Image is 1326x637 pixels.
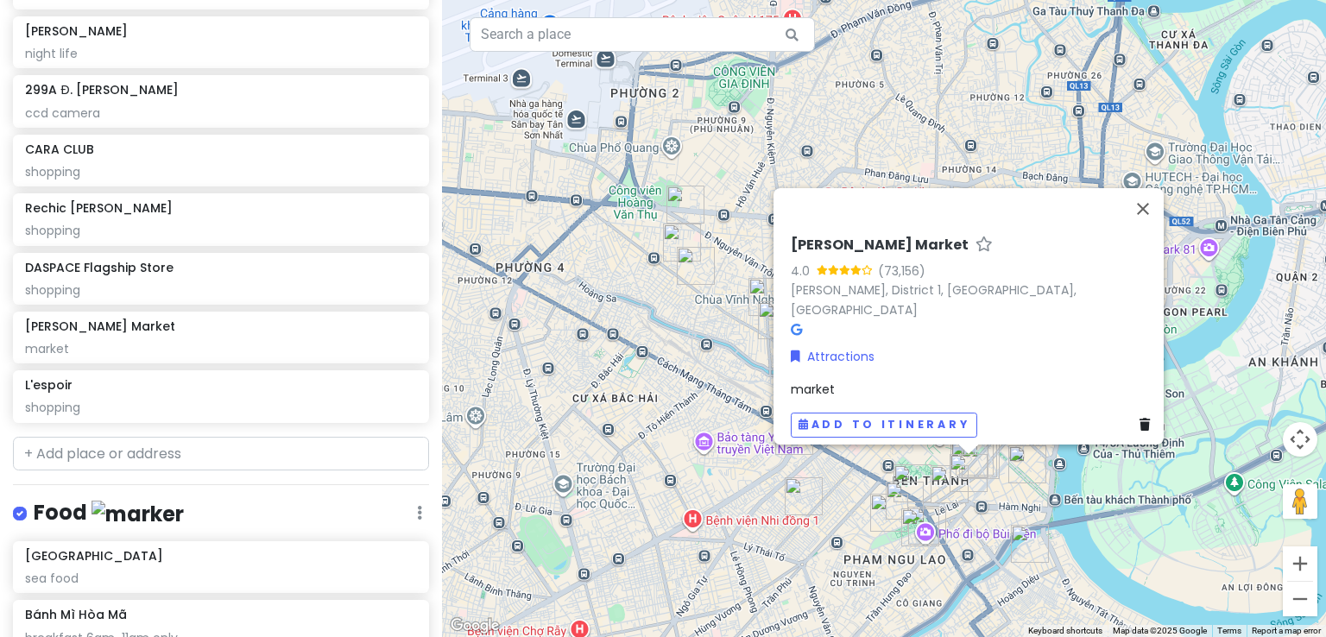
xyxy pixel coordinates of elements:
button: Close [1122,188,1164,230]
div: Little HaNoi Egg Coffee [870,494,908,532]
div: Bò Né Thanh Tuyền [1011,525,1049,563]
div: 4.0 [791,262,817,281]
div: Bánh Mì Hòa Mã [785,477,823,515]
div: market [25,341,416,356]
h6: 299A Đ. [PERSON_NAME] [25,82,178,98]
div: Bánh Canh Ghẹ Hẻm Mát [886,482,924,520]
div: sea food [25,571,416,586]
div: Xôi Gà Number One (Chính Gốc) [962,441,1000,479]
div: Bánh Mì Huynh Hoa [893,464,931,502]
div: shopping [25,282,416,298]
a: Terms (opens in new tab) [1217,626,1241,635]
div: L'espoir [663,224,701,262]
div: CARA CLUB [748,278,786,316]
button: Map camera controls [1283,422,1317,457]
button: Add to itinerary [791,413,977,438]
div: Oasis Cafe [677,247,715,285]
div: Phở Việt Nam [931,465,969,503]
h6: CARA CLUB [25,142,94,157]
div: Bui Vien Walking Street [908,507,946,545]
button: Keyboard shortcuts [1028,625,1102,637]
div: Chài Village [1008,445,1046,483]
a: Delete place [1140,416,1157,435]
h6: [GEOGRAPHIC_DATA] [25,548,163,564]
h6: [PERSON_NAME] [25,23,128,39]
h6: L'espoir [25,377,73,393]
i: Google Maps [791,324,802,336]
img: Google [446,615,503,637]
input: + Add place or address [13,437,429,471]
div: shopping [25,164,416,180]
a: Attractions [791,347,875,366]
h6: Bánh Mì Hòa Mã [25,607,127,622]
div: Five Boys Number One Smoothies [901,508,939,546]
a: Report a map error [1252,626,1321,635]
h6: Rechic [PERSON_NAME] [25,200,173,216]
h6: [PERSON_NAME] Market [25,318,175,334]
div: night life [25,46,416,61]
button: Zoom in [1283,546,1317,581]
div: shopping [25,400,416,415]
div: Ben Thanh Market [950,454,988,492]
div: ccd camera [25,105,416,121]
button: Zoom out [1283,582,1317,616]
span: market [791,381,835,398]
h6: [PERSON_NAME] Market [791,237,969,255]
div: Rechic Lê Văn Sỹ [758,301,796,339]
span: Map data ©2025 Google [1113,626,1207,635]
img: marker [92,501,184,527]
button: Drag Pegman onto the map to open Street View [1283,484,1317,519]
a: Star place [976,237,993,255]
a: [PERSON_NAME], District 1, [GEOGRAPHIC_DATA], [GEOGRAPHIC_DATA] [791,281,1077,318]
div: 299A Đ. Nguyễn Văn Trỗi [666,186,704,224]
input: Search a place [470,17,815,52]
div: (73,156) [878,262,925,281]
h4: Food [34,499,184,527]
h6: DASPACE Flagship Store [25,260,174,275]
div: shopping [25,223,416,238]
a: Open this area in Google Maps (opens a new window) [446,615,503,637]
